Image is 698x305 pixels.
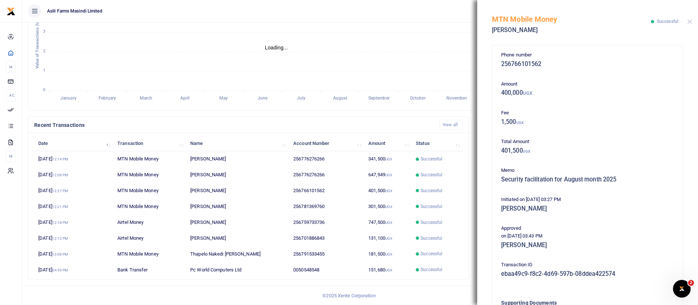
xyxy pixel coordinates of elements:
td: [PERSON_NAME] [186,151,289,167]
span: 2 [688,280,694,286]
td: Airtel Money [113,231,186,246]
td: [DATE] [34,215,113,231]
span: Successful [421,187,442,194]
td: 301,500 [364,199,412,215]
tspan: 0 [43,87,45,92]
li: Ac [6,89,16,101]
h5: ebaa49c9-f8c2-4d69-597b-08ddea422574 [501,270,674,278]
td: Bank Transfer [113,262,186,277]
td: [DATE] [34,262,113,277]
td: 181,500 [364,246,412,262]
small: 12:12 PM [52,236,68,240]
td: [DATE] [34,167,113,183]
a: View all [439,120,463,130]
small: 12:08 PM [52,173,68,177]
li: M [6,61,16,73]
small: UGX [523,149,530,153]
small: UGX [523,90,532,96]
th: Amount: activate to sort column ascending [364,135,412,151]
tspan: March [140,96,153,101]
th: Transaction: activate to sort column ascending [113,135,186,151]
a: logo-small logo-large logo-large [7,8,15,14]
iframe: Intercom live chat [673,280,691,298]
small: UGX [385,236,392,240]
small: 04:59 PM [52,268,68,272]
tspan: October [410,96,426,101]
span: Successful [421,171,442,178]
td: [PERSON_NAME] [186,183,289,199]
td: MTN Mobile Money [113,246,186,262]
small: UGX [385,157,392,161]
small: 12:27 PM [52,189,68,193]
button: Close [687,19,692,24]
td: 256791533455 [289,246,364,262]
td: 0050548548 [289,262,364,277]
td: 151,680 [364,262,412,277]
small: UGX [385,173,392,177]
tspan: August [333,96,348,101]
td: MTN Mobile Money [113,167,186,183]
text: Loading... [265,45,288,51]
tspan: January [60,96,77,101]
h5: [PERSON_NAME] [492,27,651,34]
tspan: June [258,96,268,101]
tspan: July [297,96,305,101]
span: Successful [421,250,442,257]
td: [PERSON_NAME] [186,199,289,215]
th: Account Number: activate to sort column ascending [289,135,364,151]
tspan: May [219,96,228,101]
th: Name: activate to sort column ascending [186,135,289,151]
small: UGX [385,268,392,272]
td: [PERSON_NAME] [186,167,289,183]
span: Successful [421,266,442,273]
td: 341,500 [364,151,412,167]
img: logo-small [7,7,15,16]
td: Thapelo Nakedi [PERSON_NAME] [186,246,289,262]
td: 256766101562 [289,183,364,199]
span: Successful [421,235,442,242]
td: 256776276266 [289,151,364,167]
td: [DATE] [34,183,113,199]
p: Memo [501,167,674,174]
td: 256781369760 [289,199,364,215]
span: Successful [421,156,442,162]
h5: MTN Mobile Money [492,15,651,24]
tspan: February [99,96,116,101]
td: [PERSON_NAME] [186,215,289,231]
h5: 256766101562 [501,60,674,68]
h4: Recent Transactions [34,121,433,129]
td: MTN Mobile Money [113,183,186,199]
td: 256776276266 [289,167,364,183]
small: UGX [385,252,392,256]
small: 12:21 PM [52,205,68,209]
td: 256701886843 [289,231,364,246]
td: 256759733736 [289,215,364,231]
p: Amount [501,80,674,88]
td: MTN Mobile Money [113,151,186,167]
th: Status: activate to sort column ascending [412,135,463,151]
h5: 401,500 [501,147,674,155]
p: Fee [501,109,674,117]
tspan: 2 [43,49,45,53]
p: Phone number [501,51,674,59]
tspan: September [368,96,390,101]
p: Total Amount [501,138,674,146]
tspan: 3 [43,30,45,34]
td: [DATE] [34,246,113,262]
span: Successful [421,219,442,226]
p: on [DATE] 03:43 PM [501,232,674,240]
h5: 400,000 [501,89,674,97]
td: 131,100 [364,231,412,246]
small: 12:14 PM [52,157,68,161]
text: Value of Transactions (UGX ) [35,14,40,69]
p: Transaction ID [501,261,674,269]
td: [DATE] [34,151,113,167]
small: UGX [385,205,392,209]
p: Approved [501,225,674,232]
span: Successful [657,19,678,24]
td: 401,500 [364,183,412,199]
p: Initiated on [DATE] 03:27 PM [501,196,674,204]
h5: Security facilitation for August month 2025 [501,176,674,183]
td: MTN Mobile Money [113,199,186,215]
li: M [6,150,16,162]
